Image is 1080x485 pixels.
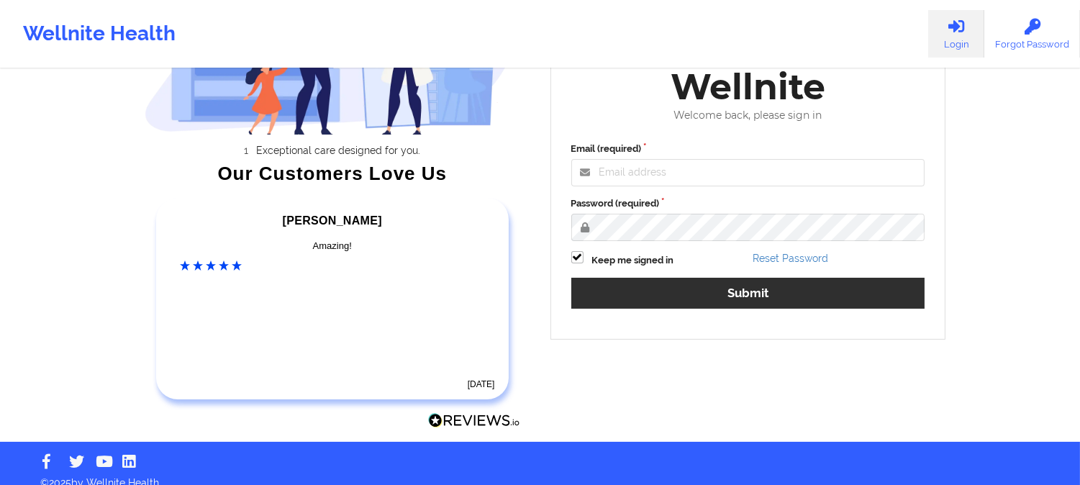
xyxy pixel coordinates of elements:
label: Email (required) [571,142,925,156]
a: Login [928,10,984,58]
a: Reset Password [753,253,828,264]
div: Welcome back, please sign in [561,109,935,122]
label: Password (required) [571,196,925,211]
li: Exceptional care designed for you. [158,145,520,156]
span: [PERSON_NAME] [283,214,382,227]
label: Keep me signed in [592,253,674,268]
a: Forgot Password [984,10,1080,58]
a: Reviews.io Logo [428,413,520,432]
time: [DATE] [468,379,495,389]
div: Amazing! [180,239,485,253]
input: Email address [571,159,925,186]
button: Submit [571,278,925,309]
div: Our Customers Love Us [145,166,520,181]
img: Reviews.io Logo [428,413,520,428]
